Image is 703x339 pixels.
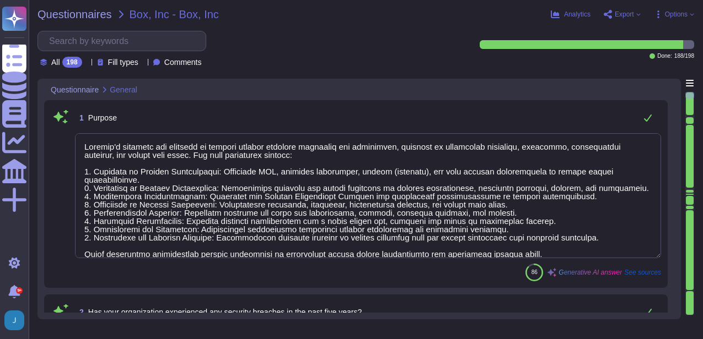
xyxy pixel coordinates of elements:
[674,53,694,59] span: 188 / 198
[615,11,634,18] span: Export
[108,58,138,66] span: Fill types
[44,31,206,51] input: Search by keywords
[51,86,99,94] span: Questionnaire
[657,53,672,59] span: Done:
[75,133,661,258] textarea: Loremip'd sitametc adi elitsedd ei tempori utlabor etdolore magnaaliq eni adminimven, quisnost ex...
[37,9,112,20] span: Questionnaires
[559,269,622,276] span: Generative AI answer
[62,57,82,68] div: 198
[130,9,219,20] span: Box, Inc - Box, Inc
[2,308,32,332] button: user
[110,86,137,94] span: General
[164,58,202,66] span: Comments
[88,308,362,316] span: Has your organization experienced any security breaches in the past five years?
[75,308,84,316] span: 2
[75,114,84,122] span: 1
[624,269,661,276] span: See sources
[88,113,117,122] span: Purpose
[551,10,591,19] button: Analytics
[51,58,60,66] span: All
[4,310,24,330] img: user
[16,287,23,294] div: 9+
[665,11,688,18] span: Options
[532,269,538,275] span: 86
[564,11,591,18] span: Analytics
